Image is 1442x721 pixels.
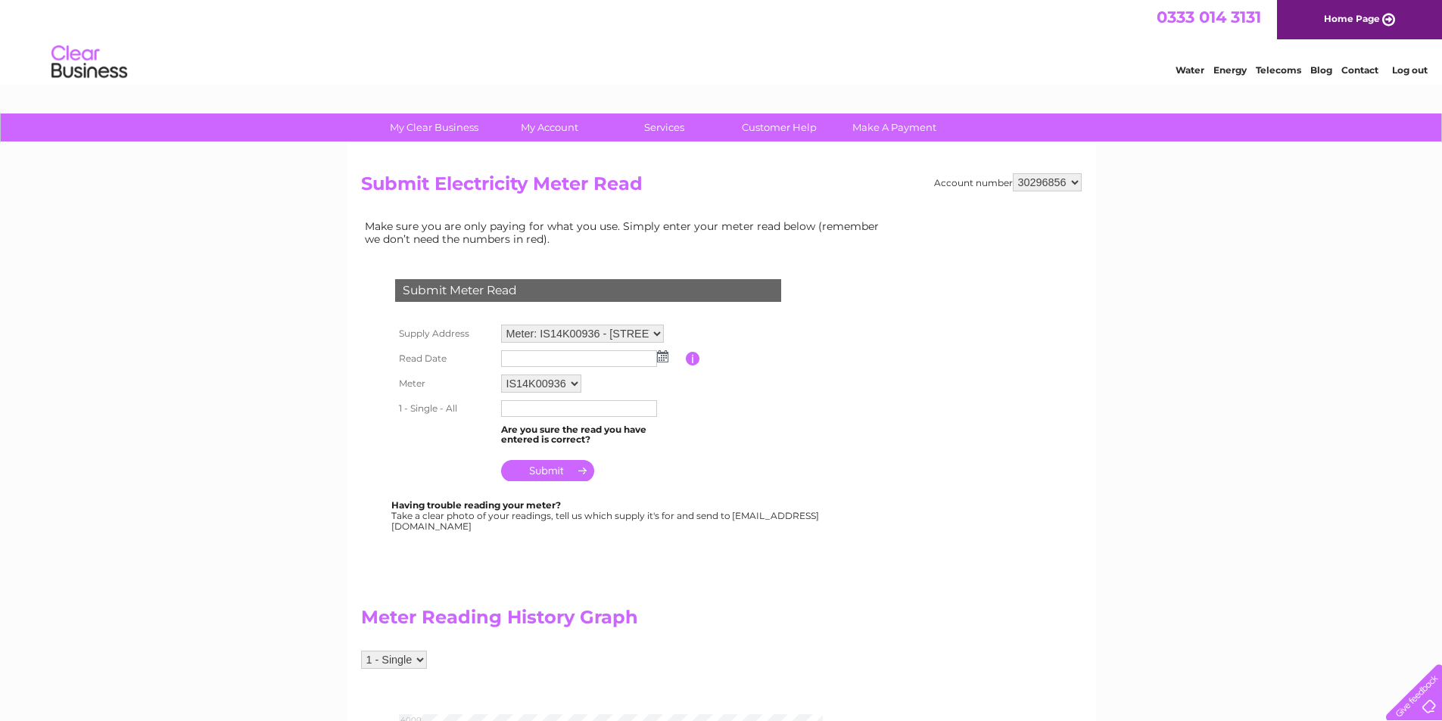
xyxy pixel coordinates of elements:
[1157,8,1261,26] a: 0333 014 3131
[1213,64,1247,76] a: Energy
[657,350,668,362] img: ...
[361,216,891,248] td: Make sure you are only paying for what you use. Simply enter your meter read below (remember we d...
[1256,64,1301,76] a: Telecoms
[391,500,821,531] div: Take a clear photo of your readings, tell us which supply it's for and send to [EMAIL_ADDRESS][DO...
[391,371,497,396] th: Meter
[391,347,497,371] th: Read Date
[1176,64,1204,76] a: Water
[51,39,128,85] img: logo.png
[501,460,594,481] input: Submit
[372,113,497,141] a: My Clear Business
[934,173,1082,191] div: Account number
[686,352,700,365] input: Information
[1341,64,1378,76] a: Contact
[395,279,781,302] div: Submit Meter Read
[1392,64,1428,76] a: Log out
[364,8,1079,73] div: Clear Business is a trading name of Verastar Limited (registered in [GEOGRAPHIC_DATA] No. 3667643...
[391,396,497,421] th: 1 - Single - All
[717,113,842,141] a: Customer Help
[391,321,497,347] th: Supply Address
[497,421,686,449] td: Are you sure the read you have entered is correct?
[602,113,727,141] a: Services
[391,499,561,511] b: Having trouble reading your meter?
[832,113,957,141] a: Make A Payment
[487,113,612,141] a: My Account
[361,173,1082,202] h2: Submit Electricity Meter Read
[1310,64,1332,76] a: Blog
[361,607,891,636] h2: Meter Reading History Graph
